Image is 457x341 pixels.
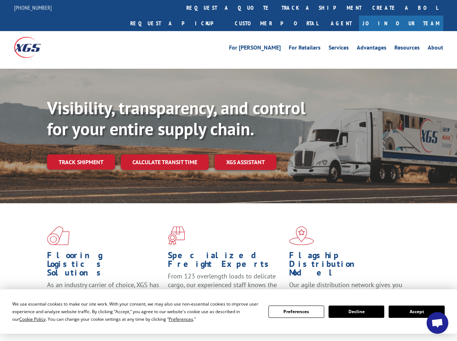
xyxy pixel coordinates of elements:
[329,306,384,318] button: Decline
[168,226,185,245] img: xgs-icon-focused-on-flooring-red
[357,45,386,53] a: Advantages
[289,251,405,281] h1: Flagship Distribution Model
[394,45,420,53] a: Resources
[323,16,359,31] a: Agent
[14,4,52,11] a: [PHONE_NUMBER]
[229,16,323,31] a: Customer Portal
[47,251,162,281] h1: Flooring Logistics Solutions
[229,45,281,53] a: For [PERSON_NAME]
[427,312,448,334] div: Open chat
[19,316,46,322] span: Cookie Policy
[359,16,443,31] a: Join Our Team
[47,97,305,140] b: Visibility, transparency, and control for your entire supply chain.
[289,281,402,306] span: Our agile distribution network gives you nationwide inventory management on demand.
[168,272,283,304] p: From 123 overlength loads to delicate cargo, our experienced staff knows the best way to move you...
[215,154,276,170] a: XGS ASSISTANT
[47,226,69,245] img: xgs-icon-total-supply-chain-intelligence-red
[268,306,324,318] button: Preferences
[329,45,349,53] a: Services
[169,316,193,322] span: Preferences
[289,226,314,245] img: xgs-icon-flagship-distribution-model-red
[389,306,444,318] button: Accept
[168,251,283,272] h1: Specialized Freight Experts
[289,45,321,53] a: For Retailers
[428,45,443,53] a: About
[125,16,229,31] a: Request a pickup
[47,281,159,306] span: As an industry carrier of choice, XGS has brought innovation and dedication to flooring logistics...
[47,154,115,170] a: Track shipment
[121,154,209,170] a: Calculate transit time
[12,300,259,323] div: We use essential cookies to make our site work. With your consent, we may also use non-essential ...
